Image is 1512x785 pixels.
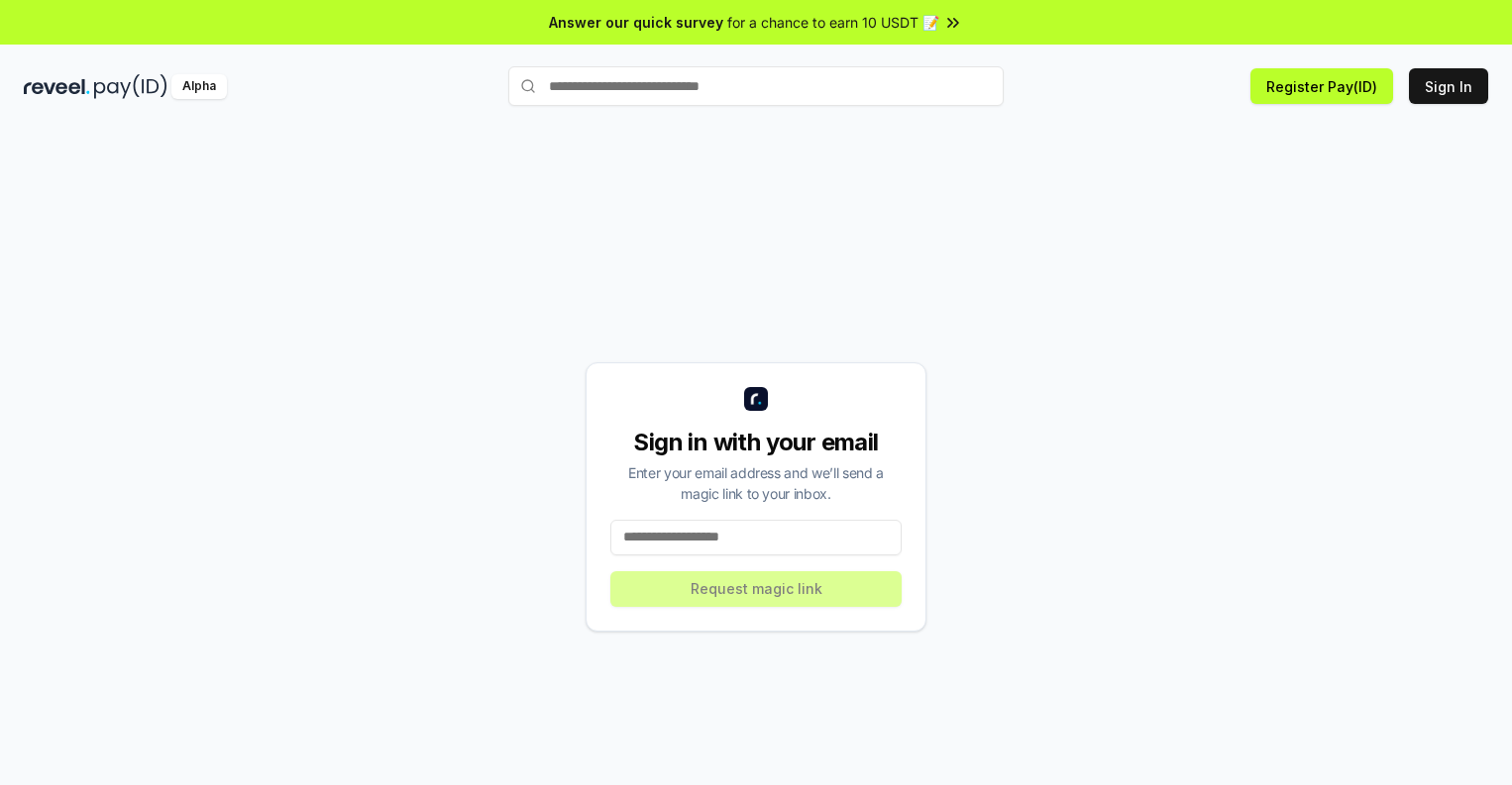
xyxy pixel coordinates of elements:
span: for a chance to earn 10 USDT 📝 [727,12,939,33]
div: Alpha [171,74,227,99]
div: Sign in with your email [610,427,902,458]
img: logo_small [744,387,768,411]
img: pay_id [94,74,167,99]
button: Sign In [1409,68,1488,104]
div: Enter your email address and we’ll send a magic link to your inbox. [610,462,902,504]
button: Register Pay(ID) [1250,68,1393,104]
img: reveel_dark [24,74,90,99]
span: Answer our quick survey [549,12,723,33]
